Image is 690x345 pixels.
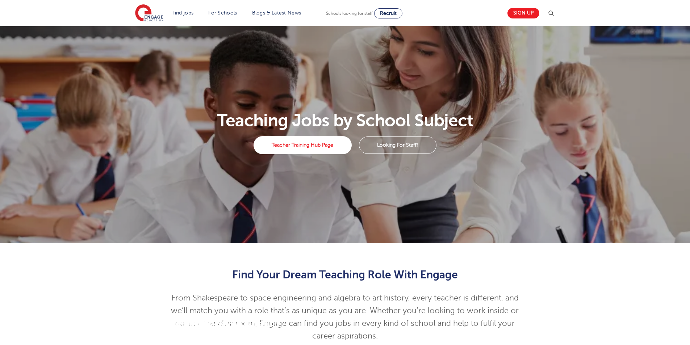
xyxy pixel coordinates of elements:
a: Find jobs [172,10,194,16]
a: For Schools [208,10,237,16]
a: Blogs & Latest News [252,10,301,16]
img: Engage Education [135,4,163,22]
span: From Shakespeare to space engineering and algebra to art history, every teacher is different, and... [171,294,519,340]
a: Sign up [507,8,539,18]
span: Schools looking for staff [326,11,373,16]
a: Looking For Staff? [359,136,436,154]
a: Recruit [374,8,402,18]
span: Recruit [380,10,397,16]
h1: Teaching Jobs by School Subject [131,112,559,129]
h2: Find Your Dream Teaching Role With Engage [167,269,523,281]
a: Teacher Training Hub Page [254,136,352,154]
